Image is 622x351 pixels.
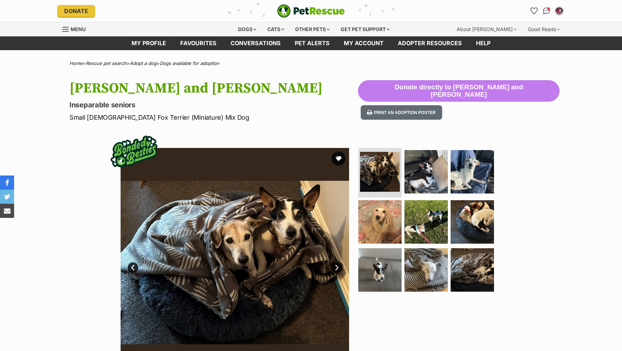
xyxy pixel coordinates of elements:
div: Get pet support [336,22,395,36]
a: Dogs available for adoption [160,60,219,66]
img: Photo of Ruby And Vincent Silvanus [451,150,494,194]
img: Zoey Close profile pic [556,7,563,14]
a: conversations [224,36,288,50]
p: Inseparable seniors [69,100,358,110]
button: favourite [331,151,346,166]
a: Pet alerts [288,36,337,50]
a: My account [337,36,391,50]
span: Menu [71,26,86,32]
img: bonded besties [106,123,162,180]
a: Help [469,36,498,50]
img: Photo of Ruby And Vincent Silvanus [451,248,494,292]
a: Menu [62,22,91,35]
a: Favourites [173,36,224,50]
a: Adopt a dog [130,60,157,66]
img: Photo of Ruby And Vincent Silvanus [404,248,448,292]
a: Favourites [528,5,539,17]
img: Photo of Ruby And Vincent Silvanus [360,152,400,192]
div: > > > [52,61,570,66]
a: My profile [124,36,173,50]
a: Next [331,262,342,273]
button: Print an adoption poster [361,105,442,120]
a: Adopter resources [391,36,469,50]
a: Donate [57,5,95,17]
img: logo-e224e6f780fb5917bec1dbf3a21bbac754714ae5b6737aabdf751b685950b380.svg [277,4,345,18]
p: Small [DEMOGRAPHIC_DATA] Fox Terrier (Miniature) Mix Dog [69,113,358,122]
div: Cats [262,22,289,36]
img: chat-41dd97257d64d25036548639549fe6c8038ab92f7586957e7f3b1b290dea8141.svg [543,7,550,14]
h1: [PERSON_NAME] and [PERSON_NAME] [69,80,358,96]
button: My account [554,5,565,17]
img: Photo of Ruby And Vincent Silvanus [404,200,448,244]
ul: Account quick links [528,5,565,17]
a: Conversations [541,5,552,17]
img: Photo of Ruby And Vincent Silvanus [404,150,448,194]
img: Photo of Ruby And Vincent Silvanus [358,248,402,292]
img: Photo of Ruby And Vincent Silvanus [358,200,402,244]
a: Rescue pet search [86,60,127,66]
div: Dogs [233,22,261,36]
div: About [PERSON_NAME] [452,22,522,36]
a: PetRescue [277,4,345,18]
a: Prev [128,262,138,273]
a: Home [69,60,83,66]
div: Other pets [290,22,335,36]
div: Good Reads [523,22,565,36]
img: Photo of Ruby And Vincent Silvanus [451,200,494,244]
button: Donate directly to [PERSON_NAME] and [PERSON_NAME] [358,80,560,102]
